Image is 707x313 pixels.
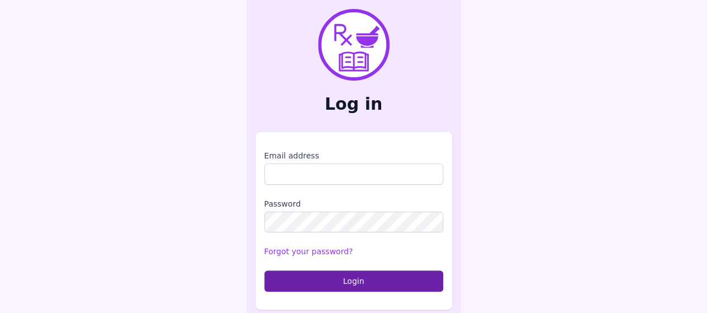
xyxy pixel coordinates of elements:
h2: Log in [255,94,452,114]
button: Login [264,270,443,292]
label: Email address [264,150,443,161]
a: Forgot your password? [264,247,353,256]
label: Password [264,198,443,209]
img: PharmXellence Logo [318,9,390,81]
